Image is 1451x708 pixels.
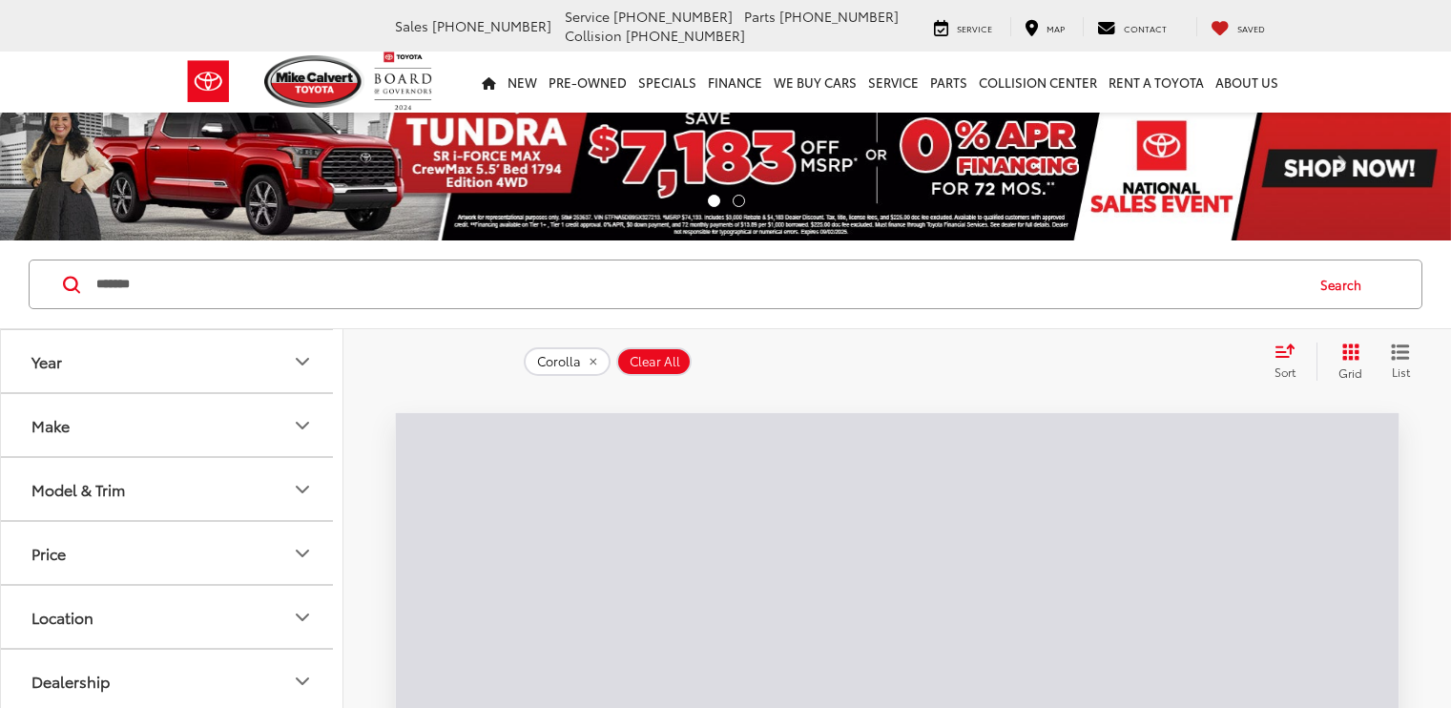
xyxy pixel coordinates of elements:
button: MakeMake [1,394,344,456]
span: [PHONE_NUMBER] [626,26,745,45]
span: Clear All [630,354,680,369]
span: [PHONE_NUMBER] [613,7,733,26]
div: Location [31,608,93,626]
button: List View [1377,343,1424,381]
span: Collision [565,26,622,45]
span: List [1391,364,1410,380]
div: Model & Trim [31,480,125,498]
span: [PHONE_NUMBER] [779,7,899,26]
button: PricePrice [1,522,344,584]
a: Finance [702,52,768,113]
span: Saved [1237,22,1265,34]
div: Make [291,414,314,437]
a: Specials [632,52,702,113]
button: YearYear [1,330,344,392]
button: Search [1302,260,1389,308]
a: About Us [1210,52,1284,113]
span: Contact [1124,22,1167,34]
a: Rent a Toyota [1103,52,1210,113]
span: Sales [395,16,428,35]
span: Service [957,22,992,34]
a: Map [1010,17,1079,36]
div: Price [31,544,66,562]
span: Parts [744,7,776,26]
a: My Saved Vehicles [1196,17,1279,36]
a: Service [920,17,1006,36]
button: Clear All [616,347,692,376]
a: Collision Center [973,52,1103,113]
input: Search by Make, Model, or Keyword [94,261,1302,307]
div: Dealership [31,672,110,690]
a: Parts [924,52,973,113]
button: LocationLocation [1,586,344,648]
div: Model & Trim [291,478,314,501]
img: Mike Calvert Toyota [264,55,365,108]
span: Service [565,7,610,26]
span: Grid [1338,364,1362,381]
span: Corolla [537,354,581,369]
div: Dealership [291,670,314,693]
button: Select sort value [1265,343,1316,381]
img: Toyota [173,51,244,113]
button: Model & TrimModel & Trim [1,458,344,520]
div: Year [31,352,62,370]
button: remove Corolla [524,347,611,376]
a: Home [476,52,502,113]
a: Pre-Owned [543,52,632,113]
div: Location [291,606,314,629]
span: Map [1047,22,1065,34]
button: Grid View [1316,343,1377,381]
a: Service [862,52,924,113]
div: Make [31,416,70,434]
span: Sort [1275,364,1296,380]
a: WE BUY CARS [768,52,862,113]
div: Price [291,542,314,565]
span: [PHONE_NUMBER] [432,16,551,35]
a: Contact [1083,17,1181,36]
a: New [502,52,543,113]
div: Year [291,350,314,373]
